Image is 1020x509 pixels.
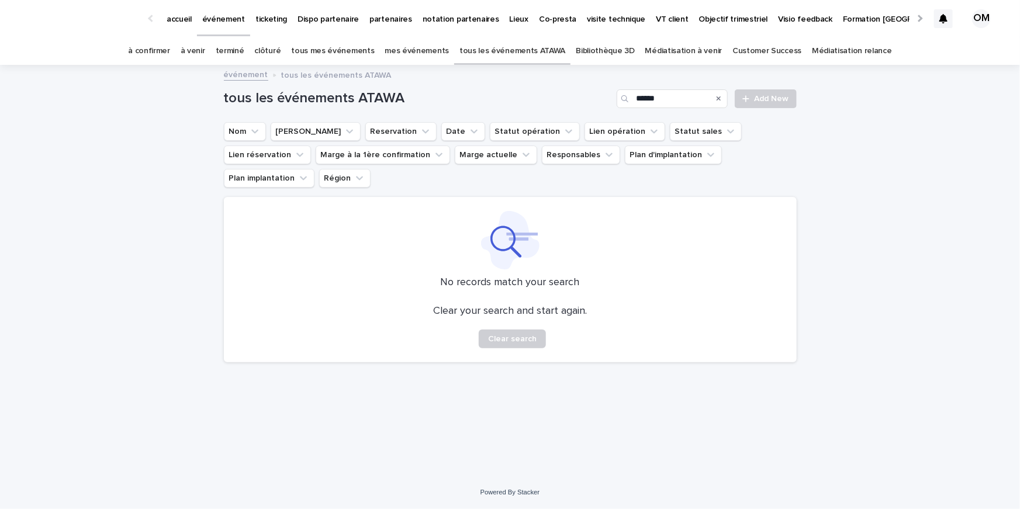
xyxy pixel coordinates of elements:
[812,37,892,65] a: Médiatisation relance
[254,37,281,65] a: clôturé
[216,37,244,65] a: terminé
[181,37,205,65] a: à venir
[972,9,991,28] div: OM
[271,122,361,141] button: Lien Stacker
[224,90,613,107] h1: tous les événements ATAWA
[385,37,449,65] a: mes événements
[576,37,634,65] a: Bibliothèque 3D
[455,146,537,164] button: Marge actuelle
[128,37,170,65] a: à confirmer
[585,122,665,141] button: Lien opération
[365,122,437,141] button: Reservation
[238,276,783,289] p: No records match your search
[316,146,450,164] button: Marge à la 1ère confirmation
[224,169,314,188] button: Plan implantation
[735,89,796,108] a: Add New
[433,305,587,318] p: Clear your search and start again.
[732,37,801,65] a: Customer Success
[755,95,789,103] span: Add New
[625,146,722,164] button: Plan d'implantation
[291,37,374,65] a: tous mes événements
[488,335,537,343] span: Clear search
[542,146,620,164] button: Responsables
[319,169,371,188] button: Région
[224,122,266,141] button: Nom
[441,122,485,141] button: Date
[670,122,742,141] button: Statut sales
[459,37,565,65] a: tous les événements ATAWA
[645,37,722,65] a: Médiatisation à venir
[224,67,268,81] a: événement
[617,89,728,108] input: Search
[490,122,580,141] button: Statut opération
[23,7,137,30] img: Ls34BcGeRexTGTNfXpUC
[281,68,392,81] p: tous les événements ATAWA
[479,330,546,348] button: Clear search
[480,489,540,496] a: Powered By Stacker
[224,146,311,164] button: Lien réservation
